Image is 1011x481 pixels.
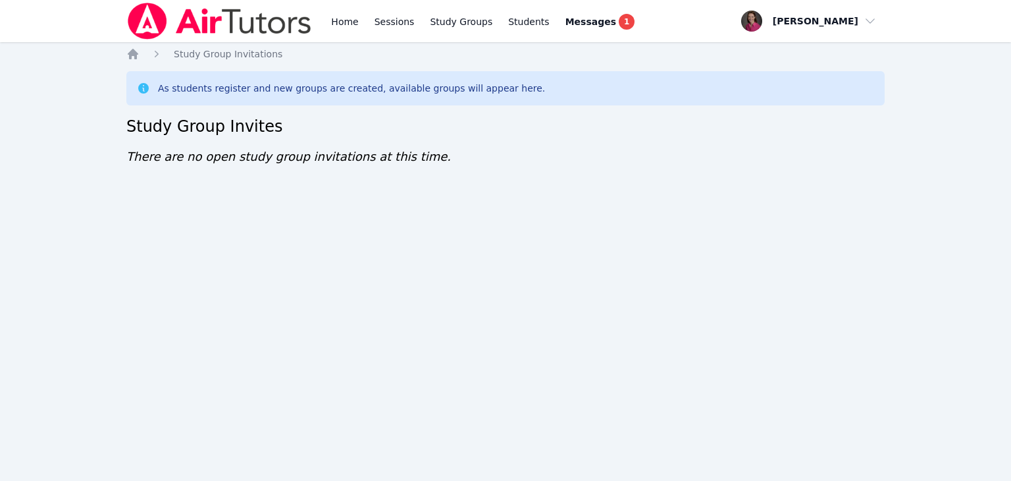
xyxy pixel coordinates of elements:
[158,82,545,95] div: As students register and new groups are created, available groups will appear here.
[174,47,282,61] a: Study Group Invitations
[174,49,282,59] span: Study Group Invitations
[126,47,885,61] nav: Breadcrumb
[126,116,885,137] h2: Study Group Invites
[565,15,616,28] span: Messages
[126,150,451,163] span: There are no open study group invitations at this time.
[619,14,635,30] span: 1
[126,3,313,40] img: Air Tutors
